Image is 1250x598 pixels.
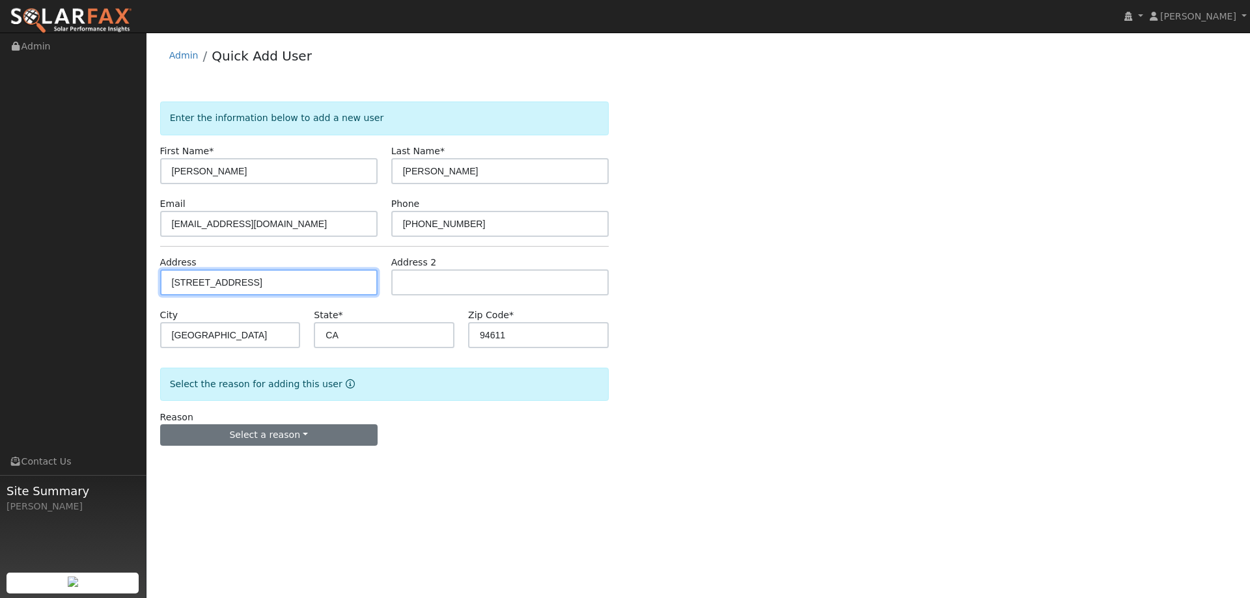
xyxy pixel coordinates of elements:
a: Reason for new user [342,379,355,389]
span: Required [339,310,343,320]
label: State [314,308,342,322]
label: Address 2 [391,256,437,269]
a: Quick Add User [212,48,312,64]
label: Phone [391,197,420,211]
span: Required [440,146,445,156]
label: Last Name [391,144,445,158]
div: Select the reason for adding this user [160,368,609,401]
img: SolarFax [10,7,132,34]
img: retrieve [68,577,78,587]
a: Admin [169,50,199,61]
span: [PERSON_NAME] [1160,11,1236,21]
label: Reason [160,411,193,424]
span: Required [509,310,514,320]
label: City [160,308,178,322]
div: [PERSON_NAME] [7,500,139,513]
label: Email [160,197,186,211]
span: Required [209,146,214,156]
span: Site Summary [7,482,139,500]
label: First Name [160,144,214,158]
button: Select a reason [160,424,378,446]
div: Enter the information below to add a new user [160,102,609,135]
label: Zip Code [468,308,514,322]
label: Address [160,256,197,269]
